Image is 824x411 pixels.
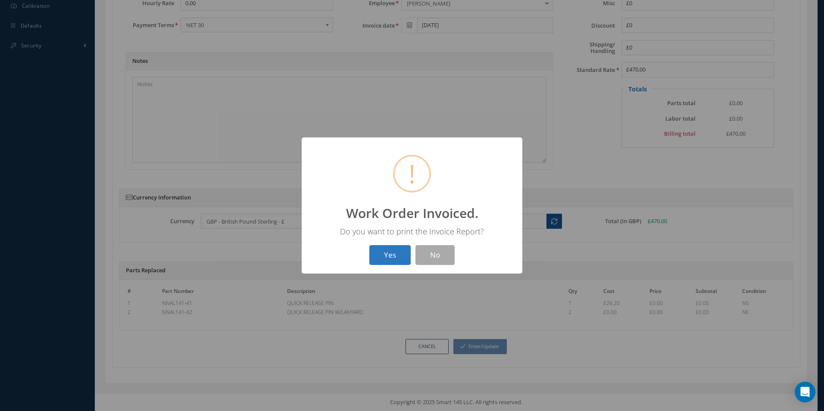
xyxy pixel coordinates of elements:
button: No [415,245,455,265]
div: Do you want to print the Invoice Report? [310,226,514,237]
button: Yes [369,245,411,265]
span: ! [409,156,415,191]
div: Open Intercom Messenger [795,382,815,402]
h2: Work Order Invoiced. [346,205,478,221]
